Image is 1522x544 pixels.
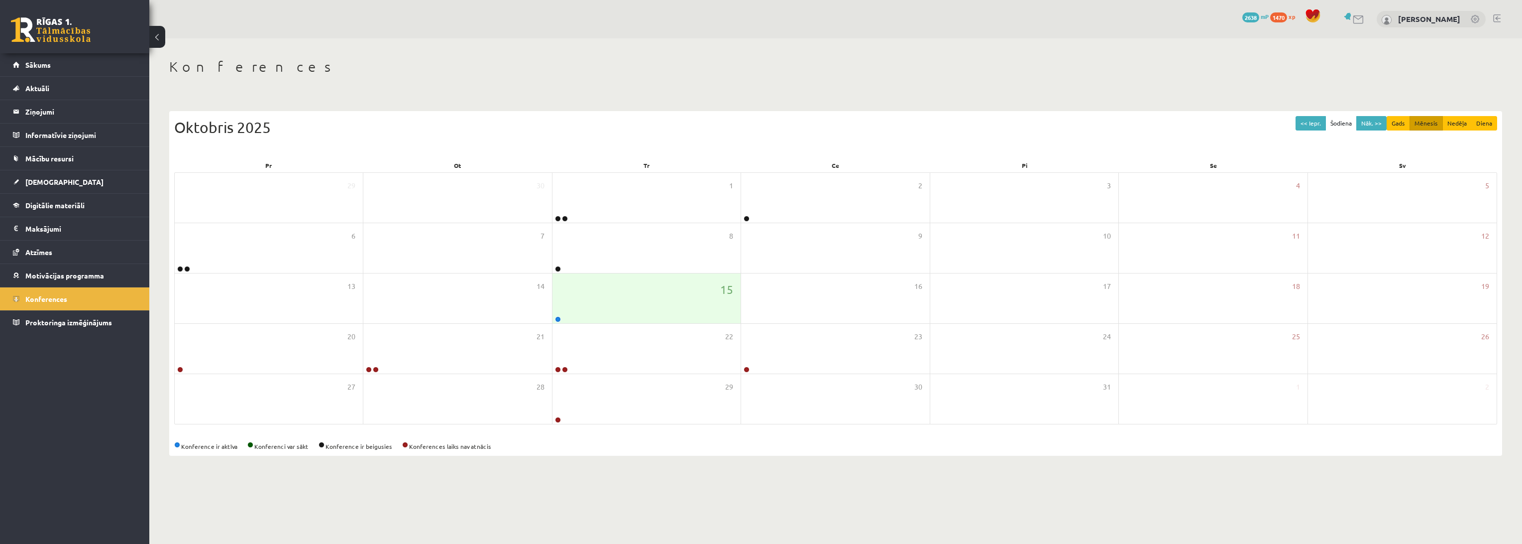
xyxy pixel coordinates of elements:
span: 16 [914,281,922,292]
span: 26 [1481,331,1489,342]
span: 17 [1103,281,1111,292]
span: 10 [1103,231,1111,242]
span: 23 [914,331,922,342]
div: Se [1119,158,1308,172]
a: Proktoringa izmēģinājums [13,311,137,334]
div: Oktobris 2025 [174,116,1497,138]
div: Tr [552,158,741,172]
span: [DEMOGRAPHIC_DATA] [25,177,104,186]
span: 2638 [1242,12,1259,22]
span: 1 [1296,382,1300,393]
span: 30 [537,180,544,191]
span: 24 [1103,331,1111,342]
span: 28 [537,382,544,393]
a: Sākums [13,53,137,76]
a: [PERSON_NAME] [1398,14,1460,24]
span: 15 [720,281,733,298]
span: 20 [347,331,355,342]
div: Konference ir aktīva Konferenci var sākt Konference ir beigusies Konferences laiks nav atnācis [174,442,1497,451]
span: 18 [1292,281,1300,292]
span: 1470 [1270,12,1287,22]
span: 13 [347,281,355,292]
span: 29 [725,382,733,393]
a: Motivācijas programma [13,264,137,287]
a: Mācību resursi [13,147,137,170]
span: 30 [914,382,922,393]
span: mP [1261,12,1269,20]
span: 7 [541,231,544,242]
div: Ot [363,158,552,172]
span: 14 [537,281,544,292]
span: 6 [351,231,355,242]
span: 21 [537,331,544,342]
a: Maksājumi [13,217,137,240]
span: Mācību resursi [25,154,74,163]
span: 2 [1485,382,1489,393]
span: Proktoringa izmēģinājums [25,318,112,327]
span: 2 [918,180,922,191]
span: 19 [1481,281,1489,292]
span: 11 [1292,231,1300,242]
span: 25 [1292,331,1300,342]
a: Informatīvie ziņojumi [13,124,137,146]
a: Rīgas 1. Tālmācības vidusskola [11,17,91,42]
span: 22 [725,331,733,342]
legend: Informatīvie ziņojumi [25,124,137,146]
span: 8 [729,231,733,242]
a: Atzīmes [13,241,137,264]
span: 29 [347,180,355,191]
a: 1470 xp [1270,12,1300,20]
button: << Iepr. [1296,116,1326,131]
legend: Ziņojumi [25,100,137,123]
span: Motivācijas programma [25,271,104,280]
button: Diena [1471,116,1497,131]
button: Šodiena [1325,116,1357,131]
a: [DEMOGRAPHIC_DATA] [13,170,137,193]
span: 27 [347,382,355,393]
span: Sākums [25,60,51,69]
span: 9 [918,231,922,242]
legend: Maksājumi [25,217,137,240]
span: xp [1289,12,1295,20]
div: Sv [1308,158,1497,172]
button: Nedēļa [1442,116,1472,131]
a: Konferences [13,287,137,310]
span: 31 [1103,382,1111,393]
span: Digitālie materiāli [25,201,85,210]
img: Jānis Tāre [1382,15,1392,25]
button: Gads [1387,116,1410,131]
span: 4 [1296,180,1300,191]
span: Atzīmes [25,248,52,257]
a: Digitālie materiāli [13,194,137,217]
a: Aktuāli [13,77,137,100]
div: Ce [741,158,930,172]
a: Ziņojumi [13,100,137,123]
h1: Konferences [169,58,1502,75]
span: Konferences [25,294,67,303]
button: Mēnesis [1410,116,1443,131]
button: Nāk. >> [1356,116,1387,131]
div: Pi [930,158,1119,172]
span: 1 [729,180,733,191]
span: 3 [1107,180,1111,191]
span: 5 [1485,180,1489,191]
span: Aktuāli [25,84,49,93]
span: 12 [1481,231,1489,242]
div: Pr [174,158,363,172]
a: 2638 mP [1242,12,1269,20]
